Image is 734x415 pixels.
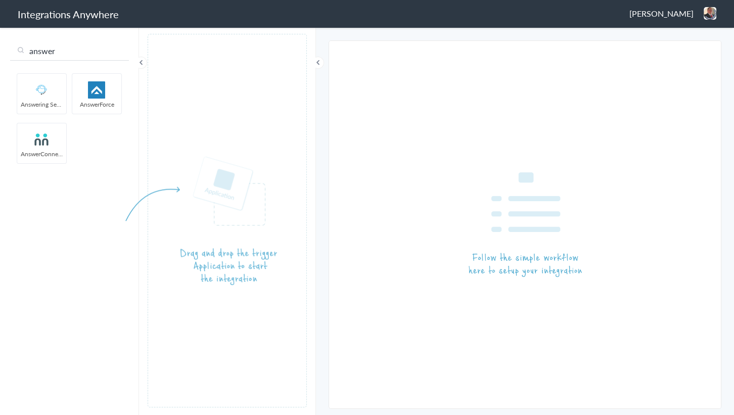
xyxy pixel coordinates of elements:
img: jason-pledge-people.PNG [704,7,716,20]
span: Answering Service [17,100,66,109]
h1: Integrations Anywhere [18,7,119,21]
input: Search... [10,41,129,61]
span: [PERSON_NAME] [629,8,694,19]
span: AnswerForce [72,100,121,109]
span: AnswerConnect [17,150,66,158]
img: instruction-trigger.png [125,156,277,285]
img: Answering_service.png [20,81,63,99]
img: instruction-workflow.png [469,172,582,278]
img: answerconnect-logo.svg [20,131,63,148]
img: af-app-logo.svg [75,81,118,99]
